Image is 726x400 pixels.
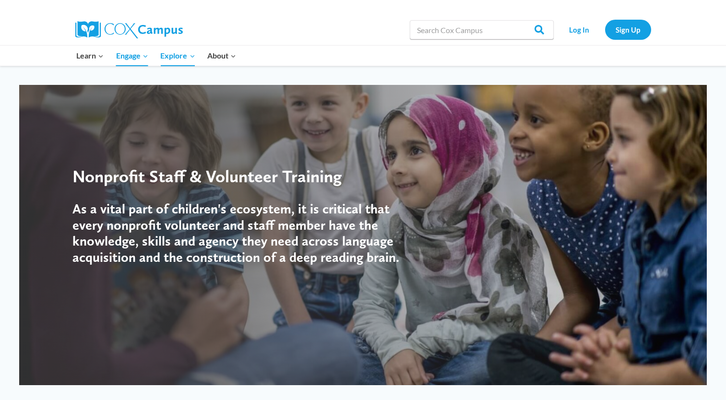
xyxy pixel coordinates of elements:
[559,20,651,39] nav: Secondary Navigation
[410,20,554,39] input: Search Cox Campus
[72,201,413,265] h4: As a vital part of children's ecosystem, it is critical that every nonprofit volunteer and staff ...
[207,49,236,62] span: About
[75,21,183,38] img: Cox Campus
[72,166,413,187] div: Nonprofit Staff & Volunteer Training
[559,20,600,39] a: Log In
[160,49,195,62] span: Explore
[76,49,104,62] span: Learn
[605,20,651,39] a: Sign Up
[71,46,242,66] nav: Primary Navigation
[116,49,148,62] span: Engage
